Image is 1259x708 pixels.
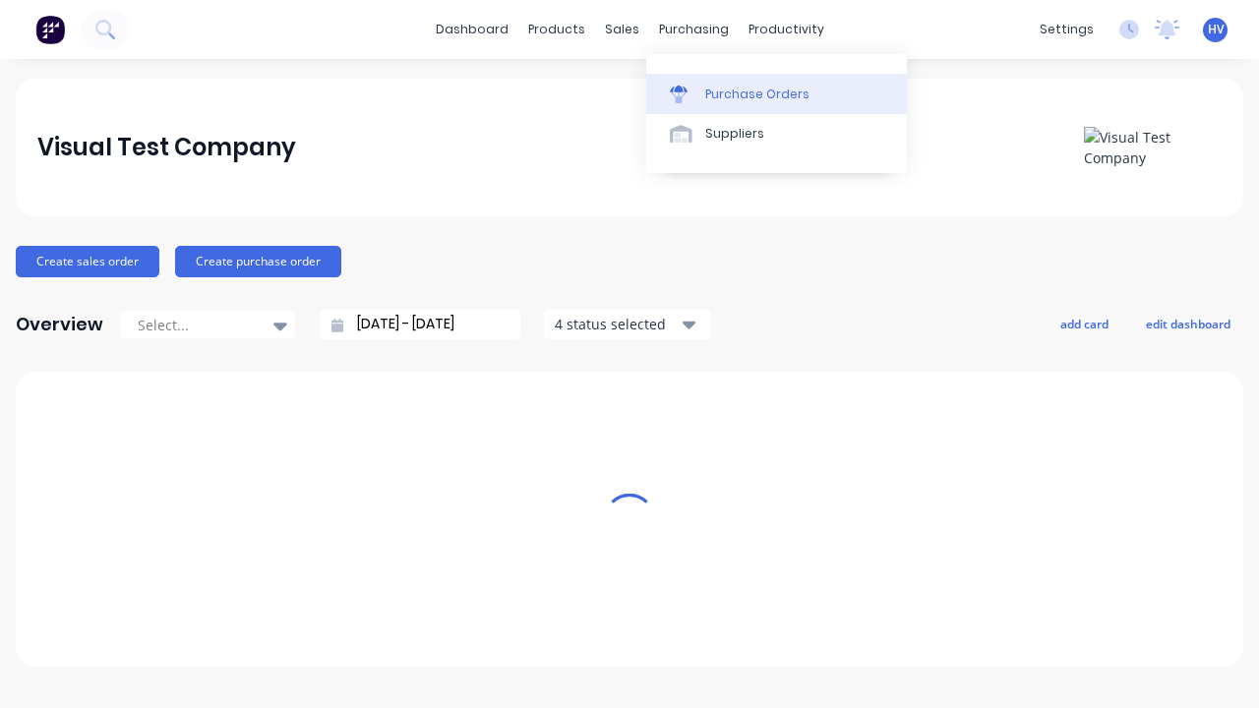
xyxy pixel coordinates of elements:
img: Factory [35,15,65,44]
a: dashboard [426,15,518,44]
div: 4 status selected [555,314,679,334]
button: Create sales order [16,246,159,277]
button: 4 status selected [544,310,711,339]
div: Visual Test Company [37,128,296,167]
a: Suppliers [646,114,907,153]
div: Overview [16,305,103,344]
button: add card [1048,311,1121,336]
div: products [518,15,595,44]
button: Create purchase order [175,246,341,277]
span: HV [1208,21,1224,38]
a: Purchase Orders [646,74,907,113]
div: Purchase Orders [705,86,809,103]
div: purchasing [649,15,739,44]
div: settings [1030,15,1104,44]
button: edit dashboard [1133,311,1243,336]
div: Suppliers [705,125,764,143]
div: productivity [739,15,834,44]
div: sales [595,15,649,44]
img: Visual Test Company [1084,127,1222,168]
